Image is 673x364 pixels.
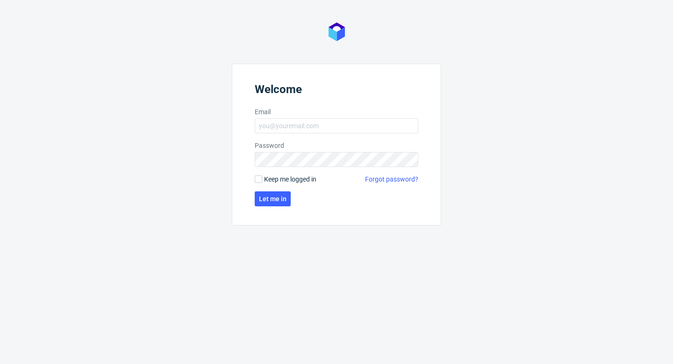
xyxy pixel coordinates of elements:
[255,141,418,150] label: Password
[255,118,418,133] input: you@youremail.com
[255,191,291,206] button: Let me in
[255,107,418,116] label: Email
[255,83,418,100] header: Welcome
[259,196,286,202] span: Let me in
[365,175,418,184] a: Forgot password?
[264,175,316,184] span: Keep me logged in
